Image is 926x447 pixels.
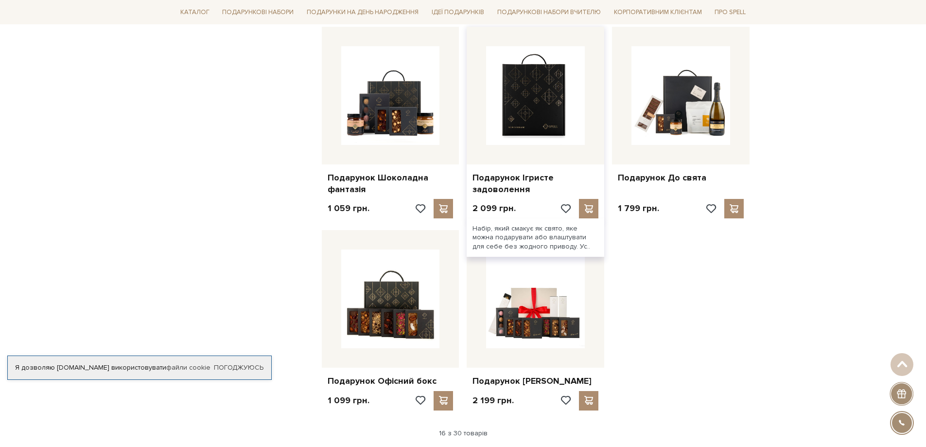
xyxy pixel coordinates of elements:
p: 1 099 грн. [328,395,369,406]
a: Погоджуюсь [214,363,263,372]
img: Подарунок Ігристе задоволення [486,46,585,145]
a: Корпоративним клієнтам [610,5,706,20]
p: 2 099 грн. [472,203,516,214]
div: Я дозволяю [DOMAIN_NAME] використовувати [8,363,271,372]
div: Набір, який смакує як свято, яке можна подарувати або влаштувати для себе без жодного приводу. Ус.. [467,218,604,257]
a: Подарунок Ігристе задоволення [472,172,598,195]
a: файли cookie [166,363,210,372]
a: Подарунки на День народження [303,5,422,20]
p: 2 199 грн. [472,395,514,406]
a: Подарунок Офісний бокс [328,375,454,387]
a: Каталог [176,5,213,20]
a: Подарунок Шоколадна фантазія [328,172,454,195]
a: Подарункові набори Вчителю [493,4,605,20]
div: 16 з 30 товарів [173,429,754,438]
a: Подарунок [PERSON_NAME] [472,375,598,387]
a: Подарункові набори [218,5,297,20]
p: 1 059 грн. [328,203,369,214]
a: Подарунок До свята [618,172,744,183]
a: Про Spell [711,5,750,20]
a: Ідеї подарунків [428,5,488,20]
p: 1 799 грн. [618,203,659,214]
